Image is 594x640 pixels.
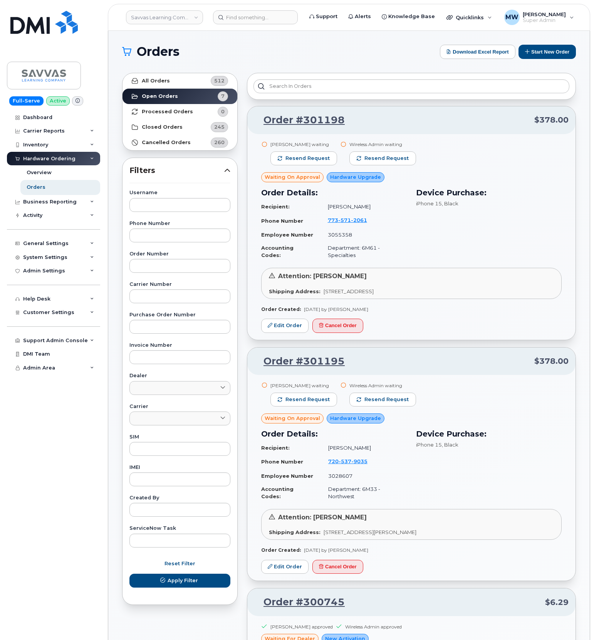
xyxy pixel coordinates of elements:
[261,187,407,198] h3: Order Details:
[122,135,237,150] a: Cancelled Orders260
[416,187,562,198] h3: Device Purchase:
[129,221,230,226] label: Phone Number
[253,79,569,93] input: Search in orders
[328,458,377,464] a: 7205379035
[312,560,363,574] button: Cancel Order
[129,252,230,257] label: Order Number
[214,123,225,131] span: 245
[270,623,333,630] div: [PERSON_NAME] approved
[534,114,569,126] span: $378.00
[321,228,407,242] td: 3055358
[304,306,368,312] span: [DATE] by [PERSON_NAME]
[221,92,225,100] span: 7
[351,217,367,223] span: 2061
[142,124,183,130] strong: Closed Orders
[129,404,230,409] label: Carrier
[122,89,237,104] a: Open Orders7
[321,469,407,483] td: 3028607
[364,155,409,162] span: Resend request
[330,173,381,181] span: Hardware Upgrade
[261,306,301,312] strong: Order Created:
[328,217,376,223] a: 7735712061
[129,557,230,571] button: Reset Filter
[129,165,224,176] span: Filters
[261,319,309,333] a: Edit Order
[442,442,458,448] span: , Black
[261,459,303,465] strong: Phone Number
[261,445,290,451] strong: Recipient:
[330,415,381,422] span: Hardware Upgrade
[270,141,337,148] div: [PERSON_NAME] waiting
[416,200,442,207] span: iPhone 15
[440,45,515,59] button: Download Excel Report
[261,473,313,479] strong: Employee Number
[261,232,313,238] strong: Employee Number
[328,458,367,464] span: 720
[324,288,374,294] span: [STREET_ADDRESS]
[338,217,351,223] span: 571
[129,190,230,195] label: Username
[312,319,363,333] button: Cancel Order
[351,458,367,464] span: 9035
[321,482,407,503] td: Department: 6M33 - Northwest
[129,282,230,287] label: Carrier Number
[214,139,225,146] span: 260
[129,312,230,317] label: Purchase Order Number
[269,288,320,294] strong: Shipping Address:
[278,272,367,280] span: Attention: [PERSON_NAME]
[254,354,345,368] a: Order #301195
[261,428,407,440] h3: Order Details:
[142,139,191,146] strong: Cancelled Orders
[270,151,337,165] button: Resend request
[560,606,588,634] iframe: Messenger Launcher
[321,441,407,455] td: [PERSON_NAME]
[328,217,367,223] span: 773
[324,529,416,535] span: [STREET_ADDRESS][PERSON_NAME]
[142,109,193,115] strong: Processed Orders
[129,465,230,470] label: IMEI
[261,203,290,210] strong: Recipient:
[129,435,230,440] label: SIM
[142,93,178,99] strong: Open Orders
[122,104,237,119] a: Processed Orders0
[221,108,225,115] span: 0
[129,373,230,378] label: Dealer
[122,119,237,135] a: Closed Orders245
[321,241,407,262] td: Department: 6M61 - Specialties
[265,415,320,422] span: Waiting On Approval
[545,597,569,608] span: $6.29
[164,560,195,567] span: Reset Filter
[122,73,237,89] a: All Orders512
[534,356,569,367] span: $378.00
[349,382,416,389] div: Wireless Admin waiting
[129,574,230,588] button: Apply Filter
[349,393,416,407] button: Resend request
[261,547,301,553] strong: Order Created:
[304,547,368,553] span: [DATE] by [PERSON_NAME]
[321,200,407,213] td: [PERSON_NAME]
[129,343,230,348] label: Invoice Number
[285,155,330,162] span: Resend request
[261,486,294,499] strong: Accounting Codes:
[269,529,320,535] strong: Shipping Address:
[349,151,416,165] button: Resend request
[137,46,180,57] span: Orders
[265,173,320,181] span: Waiting On Approval
[339,458,351,464] span: 537
[278,514,367,521] span: Attention: [PERSON_NAME]
[261,560,309,574] a: Edit Order
[285,396,330,403] span: Resend request
[270,382,337,389] div: [PERSON_NAME] waiting
[261,245,294,258] strong: Accounting Codes:
[168,577,198,584] span: Apply Filter
[129,526,230,531] label: ServiceNow Task
[345,623,402,630] div: Wireless Admin approved
[416,442,442,448] span: iPhone 15
[442,200,458,207] span: , Black
[349,141,416,148] div: Wireless Admin waiting
[270,393,337,407] button: Resend request
[416,428,562,440] h3: Device Purchase:
[518,45,576,59] button: Start New Order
